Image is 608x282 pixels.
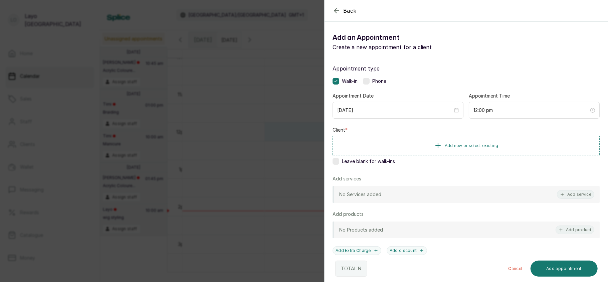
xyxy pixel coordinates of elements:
[445,143,498,148] span: Add new or select existing
[343,7,357,15] span: Back
[333,64,600,73] label: Appointment type
[341,265,362,272] p: TOTAL: ₦
[387,246,427,255] button: Add discount
[339,191,381,198] p: No Services added
[333,43,466,51] p: Create a new appointment for a client
[333,211,364,218] p: Add products
[339,227,383,233] p: No Products added
[557,190,594,199] button: Add service
[333,246,381,255] button: Add Extra Charge
[342,158,395,165] span: Leave blank for walk-ins
[333,32,466,43] h1: Add an Appointment
[337,107,453,114] input: Select date
[333,93,374,99] label: Appointment Date
[333,175,361,182] p: Add services
[531,261,598,277] button: Add appointment
[333,136,600,155] button: Add new or select existing
[342,78,358,85] span: Walk-in
[473,107,589,114] input: Select time
[333,127,348,133] label: Client
[469,93,510,99] label: Appointment Time
[503,261,528,277] button: Cancel
[333,7,357,15] button: Back
[372,78,386,85] span: Phone
[556,226,594,234] button: Add product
